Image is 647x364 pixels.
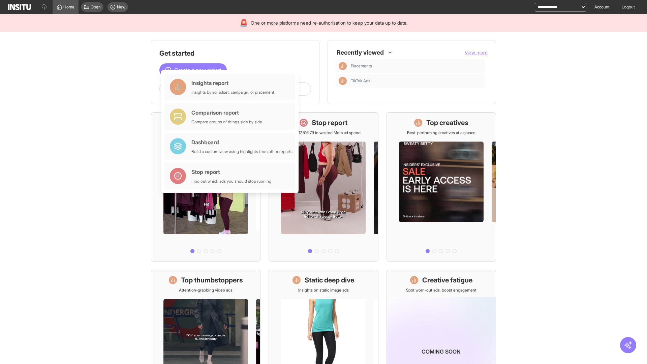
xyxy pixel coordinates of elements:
span: Placements [351,63,372,69]
span: TikTok Ads [351,78,482,84]
p: Best-performing creatives at a glance [407,130,475,135]
p: Attention-grabbing video ads [179,287,233,293]
span: Home [63,4,74,10]
p: Save £17,516.79 in wasted Meta ad spend [286,130,361,135]
button: View more [465,49,488,56]
div: Compare groups of things side by side [191,119,262,125]
span: Placements [351,63,482,69]
div: Insights by ad, adset, campaign, or placement [191,90,274,95]
div: Insights [339,62,347,70]
div: Insights report [191,79,274,87]
span: New [117,4,125,10]
a: Stop reportSave £17,516.79 in wasted Meta ad spend [269,112,378,262]
img: Logo [8,4,31,10]
div: 🚨 [240,18,248,28]
div: Find out which ads you should stop running [191,179,271,184]
div: Build a custom view using highlights from other reports [191,149,292,154]
h1: Top thumbstoppers [181,275,243,285]
div: Comparison report [191,109,262,117]
p: Insights on static image ads [298,287,349,293]
h1: Top creatives [426,118,468,127]
div: Dashboard [191,138,292,146]
span: Create a new report [174,66,221,74]
button: Create a new report [159,63,227,77]
span: TikTok Ads [351,78,370,84]
span: View more [465,50,488,55]
span: Open [91,4,101,10]
a: Top creativesBest-performing creatives at a glance [387,112,496,262]
h1: Stop report [312,118,347,127]
div: Insights [339,77,347,85]
span: One or more platforms need re-authorisation to keep your data up to date. [251,20,407,26]
div: Stop report [191,168,271,176]
a: What's live nowSee all active ads instantly [151,112,260,262]
h1: Get started [159,49,311,58]
h1: Static deep dive [305,275,354,285]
